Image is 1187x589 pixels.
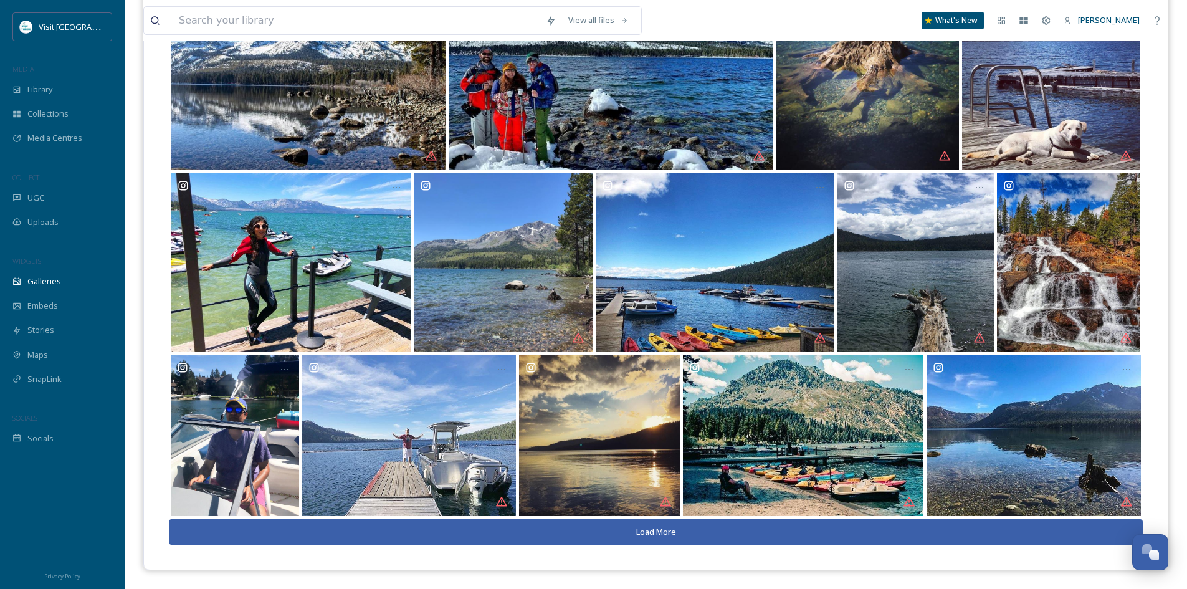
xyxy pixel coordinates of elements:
a: Privacy Policy [44,568,80,583]
input: Search your library [173,7,540,34]
span: UGC [27,192,44,204]
a: Riding the waves For the Second Time! #jetski 🌊 ✌🏻💯🏍 🌊 . . #laketahoe #california #emeraldbay #so... [170,173,412,352]
a: [PERSON_NAME] [1057,8,1146,32]
span: MEDIA [12,64,34,74]
a: What's New [922,12,984,29]
span: Uploads [27,216,59,228]
span: COLLECT [12,173,39,182]
a: Boat Life [300,355,518,515]
span: Media Centres [27,132,82,144]
button: Open Chat [1132,534,1168,570]
a: Lodi 😎 [681,355,925,515]
span: Galleries [27,275,61,287]
a: Fallen Leaf #hike #tahoe . . . . #laketahoe #fallenleaflake #lake #tree #🌲 #🍃 #🍂 #🍁 #decay #ruins [836,173,995,352]
span: Library [27,84,52,95]
span: Visit [GEOGRAPHIC_DATA] [39,21,135,32]
a: Fallen for Tahoe all over again 💙 #fallenleaflake #crushinit [925,355,1143,515]
a: Captain O’ Captain... However, it’s only once every year he gets to feel he is the captain of our... [169,355,300,515]
span: Collections [27,108,69,120]
span: Maps [27,349,48,361]
a: View all files [562,8,635,32]
button: Load More [169,519,1143,545]
a: Glen Alpine Falls DM Hirsch [995,173,1142,352]
span: Stories [27,324,54,336]
a: You MUST visit here. 🌲 #fallenleaflake #adventure #vacation [594,173,836,352]
a: I wait all year for this view. #fallenleaflake #getoutside #lakelife #nofilter [412,173,594,352]
span: Embeds [27,300,58,312]
span: WIDGETS [12,256,41,266]
span: Socials [27,433,54,444]
span: SOCIALS [12,413,37,423]
a: Dawn breaks on another summer at Sierra Camp. Let’s do this. #LoveYourLake #FallenLeafLake [518,355,681,515]
span: [PERSON_NAME] [1078,14,1140,26]
img: download.jpeg [20,21,32,33]
span: Privacy Policy [44,572,80,580]
span: SnapLink [27,373,62,385]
